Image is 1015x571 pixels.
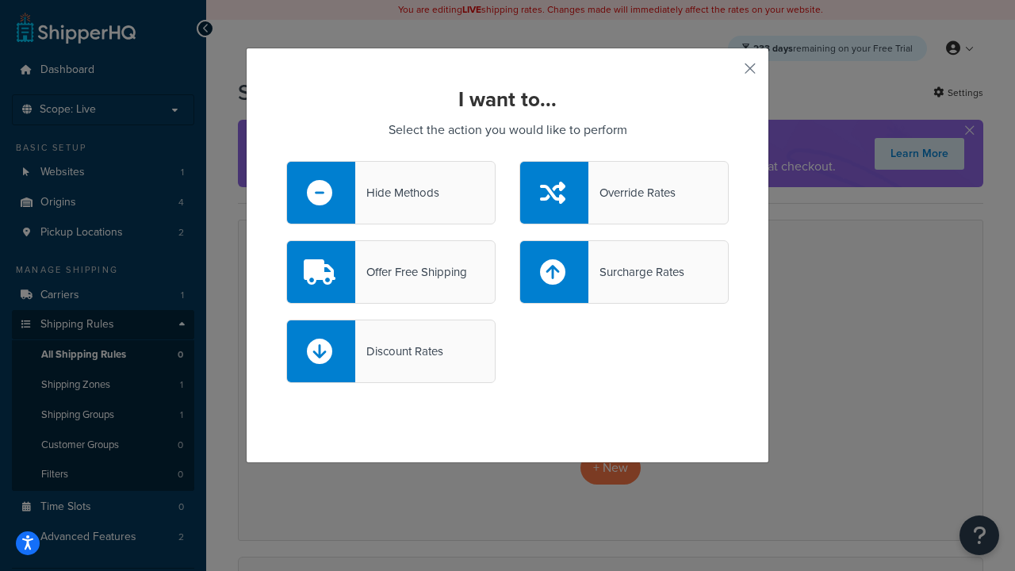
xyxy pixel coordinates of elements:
strong: I want to... [458,84,557,114]
div: Override Rates [588,182,676,204]
div: Offer Free Shipping [355,261,467,283]
div: Discount Rates [355,340,443,362]
p: Select the action you would like to perform [286,119,729,141]
div: Surcharge Rates [588,261,684,283]
div: Hide Methods [355,182,439,204]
